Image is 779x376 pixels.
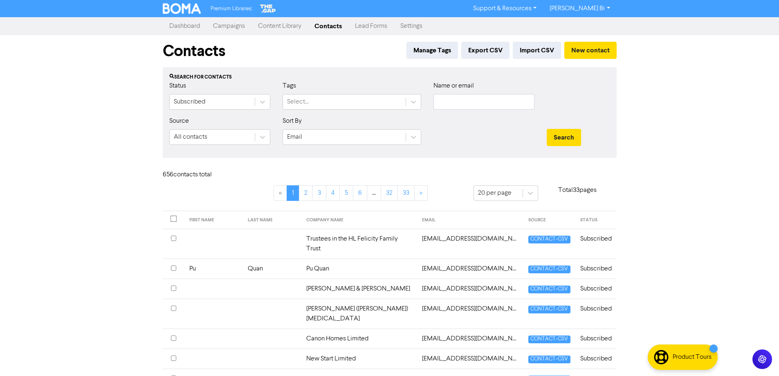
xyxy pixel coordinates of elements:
[353,185,367,201] a: Page 6
[301,299,418,329] td: [PERSON_NAME] ([PERSON_NAME]) [MEDICAL_DATA]
[528,356,570,363] span: CONTACT-CSV
[575,329,617,349] td: Subscribed
[406,42,458,59] button: Manage Tags
[301,329,418,349] td: Canon Homes Limited
[169,116,189,126] label: Source
[394,18,429,34] a: Settings
[251,18,308,34] a: Content Library
[163,171,228,179] h6: 656 contact s total
[283,81,296,91] label: Tags
[523,211,575,229] th: SOURCE
[243,211,301,229] th: LAST NAME
[163,18,207,34] a: Dashboard
[169,74,610,81] div: Search for contacts
[417,329,523,349] td: 32736988@qq.com
[397,185,415,201] a: Page 33
[326,185,340,201] a: Page 4
[467,2,543,15] a: Support & Resources
[184,211,243,229] th: FIRST NAME
[301,259,418,279] td: Pu Quan
[211,6,252,11] span: Premium Libraries:
[417,279,523,299] td: 2517214550@qq.com
[184,259,243,279] td: Pu
[575,211,617,229] th: STATUS
[163,42,225,61] h1: Contacts
[287,185,299,201] a: Page 1 is your current page
[287,97,309,107] div: Select...
[174,132,207,142] div: All contacts
[433,81,474,91] label: Name or email
[417,299,523,329] td: 2tinabal@gmail.com
[417,229,523,259] td: 13802803243@163.com
[169,81,186,91] label: Status
[528,306,570,313] span: CONTACT-CSV
[575,279,617,299] td: Subscribed
[538,185,617,195] p: Total 33 pages
[339,185,353,201] a: Page 5
[528,286,570,293] span: CONTACT-CSV
[738,337,779,376] iframe: Chat Widget
[287,132,302,142] div: Email
[575,299,617,329] td: Subscribed
[308,18,348,34] a: Contacts
[547,129,581,146] button: Search
[381,185,398,201] a: Page 32
[575,259,617,279] td: Subscribed
[543,2,616,15] a: [PERSON_NAME] Bi
[575,349,617,369] td: Subscribed
[259,3,277,14] img: The Gap
[283,116,302,126] label: Sort By
[243,259,301,279] td: Quan
[528,266,570,273] span: CONTACT-CSV
[312,185,326,201] a: Page 3
[299,185,313,201] a: Page 2
[163,3,201,14] img: BOMA Logo
[207,18,251,34] a: Campaigns
[174,97,205,107] div: Subscribed
[575,229,617,259] td: Subscribed
[417,259,523,279] td: 190416889@qq.com
[513,42,561,59] button: Import CSV
[414,185,428,201] a: »
[528,335,570,343] span: CONTACT-CSV
[301,349,418,369] td: New Start Limited
[301,211,418,229] th: COMPANY NAME
[301,229,418,259] td: Trustees in the HL Felicity Family Trust
[478,188,512,198] div: 20 per page
[301,279,418,299] td: [PERSON_NAME] & [PERSON_NAME]
[417,349,523,369] td: 37734204@qq.com
[461,42,510,59] button: Export CSV
[528,236,570,243] span: CONTACT-CSV
[417,211,523,229] th: EMAIL
[348,18,394,34] a: Lead Forms
[564,42,617,59] button: New contact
